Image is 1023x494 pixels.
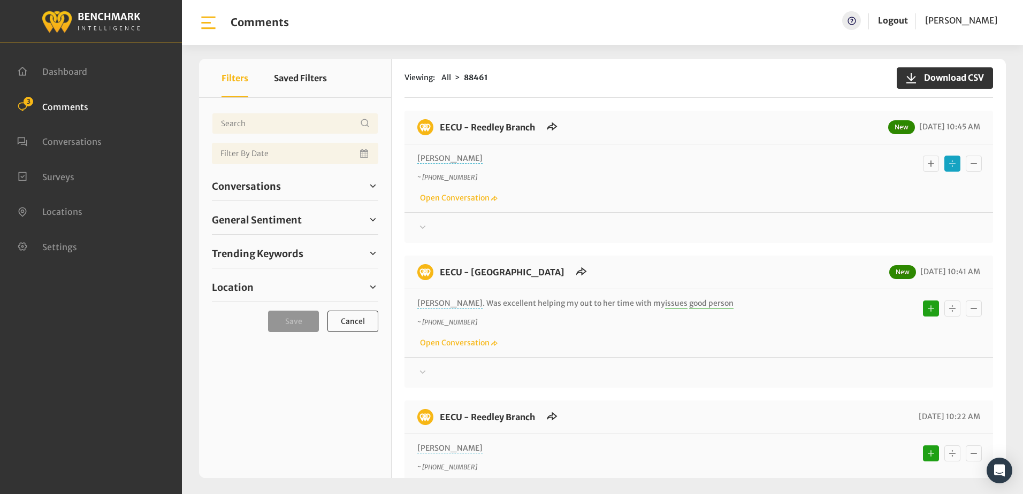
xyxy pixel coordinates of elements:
[17,205,82,216] a: Locations
[17,135,102,146] a: Conversations
[433,264,571,280] h6: EECU - Clinton Way
[417,338,498,348] a: Open Conversation
[897,67,993,89] button: Download CSV
[440,267,564,277] a: EECU - [GEOGRAPHIC_DATA]
[433,409,541,425] h6: EECU - Reedley Branch
[17,171,74,181] a: Surveys
[17,65,87,76] a: Dashboard
[665,298,688,308] span: issues
[888,120,915,134] span: New
[41,8,141,34] img: benchmark
[212,113,378,134] input: Username
[212,143,378,164] input: Date range input field
[42,136,102,147] span: Conversations
[920,153,984,174] div: Basic example
[212,245,378,261] a: Trending Keywords
[878,11,908,30] a: Logout
[222,59,248,97] button: Filters
[417,193,498,203] a: Open Conversation
[231,16,289,29] h1: Comments
[925,11,997,30] a: [PERSON_NAME]
[17,241,77,251] a: Settings
[212,279,378,295] a: Location
[42,101,88,112] span: Comments
[917,122,980,132] span: [DATE] 10:45 AM
[212,179,281,194] span: Conversations
[417,318,477,326] i: ~ [PHONE_NUMBER]
[42,66,87,77] span: Dashboard
[199,13,218,32] img: bar
[212,280,254,295] span: Location
[417,298,839,309] p: . Was excellent helping my out to her time with my
[212,246,303,261] span: Trending Keywords
[417,119,433,135] img: benchmark
[417,443,483,453] span: [PERSON_NAME]
[42,171,74,182] span: Surveys
[441,73,451,82] span: All
[918,267,980,276] span: [DATE] 10:41 AM
[358,143,372,164] button: Open Calendar
[417,298,483,308] span: [PERSON_NAME]
[440,412,535,422] a: EECU - Reedley Branch
[417,409,433,425] img: benchmark
[274,59,327,97] button: Saved Filters
[920,298,984,319] div: Basic example
[878,15,908,26] a: Logout
[417,463,477,471] i: ~ [PHONE_NUMBER]
[327,311,378,332] button: Cancel
[440,122,535,133] a: EECU - Reedley Branch
[925,15,997,26] span: [PERSON_NAME]
[987,458,1012,483] div: Open Intercom Messenger
[433,119,541,135] h6: EECU - Reedley Branch
[916,412,980,421] span: [DATE] 10:22 AM
[17,101,88,111] a: Comments 3
[417,153,483,164] span: [PERSON_NAME]
[42,206,82,217] span: Locations
[417,173,477,181] i: ~ [PHONE_NUMBER]
[920,443,984,464] div: Basic example
[417,264,433,280] img: benchmark
[212,178,378,194] a: Conversations
[918,71,984,84] span: Download CSV
[24,97,33,106] span: 3
[404,72,435,83] span: Viewing:
[464,73,488,82] strong: 88461
[212,212,378,228] a: General Sentiment
[889,265,916,279] span: New
[689,298,734,308] span: good person
[212,213,302,227] span: General Sentiment
[42,241,77,252] span: Settings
